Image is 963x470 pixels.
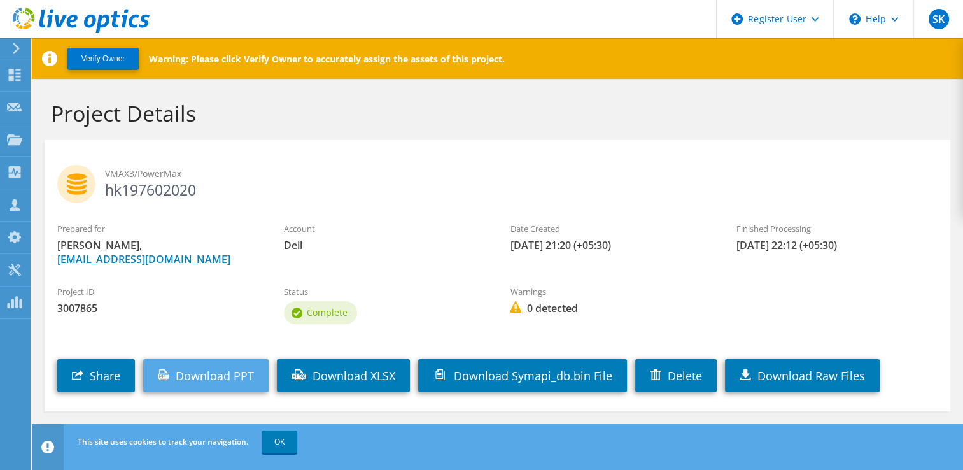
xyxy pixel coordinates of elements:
[78,436,248,447] span: This site uses cookies to track your navigation.
[307,306,348,318] span: Complete
[262,431,297,453] a: OK
[143,359,269,392] a: Download PPT
[418,359,627,392] a: Download Symapi_db.bin File
[725,359,880,392] a: Download Raw Files
[57,301,258,315] span: 3007865
[51,100,938,127] h1: Project Details
[284,285,485,298] label: Status
[277,359,410,392] a: Download XLSX
[635,359,717,392] a: Delete
[149,53,505,65] p: Warning: Please click Verify Owner to accurately assign the assets of this project.
[510,285,711,298] label: Warnings
[510,301,711,315] span: 0 detected
[736,238,938,252] span: [DATE] 22:12 (+05:30)
[929,9,949,29] span: SK
[67,48,139,70] button: Verify Owner
[57,359,135,392] a: Share
[510,238,711,252] span: [DATE] 21:20 (+05:30)
[57,238,258,266] span: [PERSON_NAME],
[849,13,861,25] svg: \n
[57,222,258,235] label: Prepared for
[105,167,938,181] span: VMAX3/PowerMax
[736,222,938,235] label: Finished Processing
[284,222,485,235] label: Account
[284,238,485,252] span: Dell
[510,222,711,235] label: Date Created
[57,285,258,298] label: Project ID
[57,252,230,266] a: [EMAIL_ADDRESS][DOMAIN_NAME]
[57,165,938,197] h2: hk197602020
